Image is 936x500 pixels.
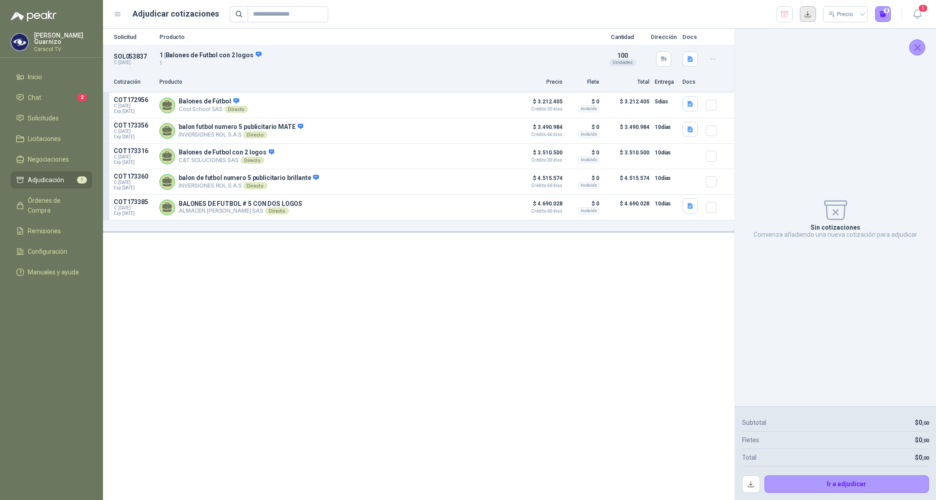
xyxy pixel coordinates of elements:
[915,435,929,445] p: $
[578,131,599,138] div: Incluido
[114,78,154,86] p: Cotización
[179,207,302,214] p: ALMACEN [PERSON_NAME] SAS
[28,72,42,82] span: Inicio
[568,122,599,132] p: $ 0
[617,52,628,59] span: 100
[28,93,41,103] span: Chat
[605,198,649,216] p: $ 4.690.028
[578,105,599,112] div: Incluido
[28,196,84,215] span: Órdenes de Compra
[28,134,61,144] span: Licitaciones
[568,198,599,209] p: $ 0
[742,435,759,445] p: Fletes
[179,182,319,189] p: INVERSIONES ROL S.A.S
[159,34,595,40] p: Producto
[11,110,92,127] a: Solicitudes
[11,89,92,106] a: Chat2
[114,103,154,109] span: C: [DATE]
[742,418,766,427] p: Subtotal
[224,106,248,113] div: Directo
[764,475,929,493] button: Ir a adjudicar
[243,131,267,138] div: Directo
[811,224,860,231] p: Sin cotizaciones
[114,129,154,134] span: C: [DATE]
[11,192,92,219] a: Órdenes de Compra
[114,180,154,185] span: C: [DATE]
[114,198,154,205] p: COT173385
[683,34,700,40] p: Docs
[909,39,925,56] button: Cerrar
[568,96,599,107] p: $ 0
[655,198,677,209] p: 10 días
[11,34,28,51] img: Company Logo
[28,226,61,236] span: Remisiones
[919,454,929,461] span: 0
[114,147,154,154] p: COT173316
[179,131,303,138] p: INVERSIONES ROL S.A.S
[600,34,645,40] p: Cantidad
[34,47,92,52] p: Caracol TV
[114,211,154,216] span: Exp: [DATE]
[159,51,595,59] p: 1 | Balones de Futbol con 2 logos
[568,173,599,184] p: $ 0
[114,96,154,103] p: COT172956
[875,6,891,22] button: 0
[568,147,599,158] p: $ 0
[518,147,562,162] p: $ 3.510.500
[655,147,677,158] p: 10 días
[655,96,677,107] p: 5 días
[683,78,700,86] p: Docs
[11,130,92,147] a: Licitaciones
[578,182,599,189] div: Incluido
[518,173,562,188] p: $ 4.515.574
[578,207,599,214] div: Incluido
[518,198,562,214] p: $ 4.690.028
[179,106,248,113] p: Cool School SAS
[11,222,92,239] a: Remisiones
[114,53,154,60] p: SOL053837
[179,157,274,164] p: C&T SOLUCIONES SAS
[518,107,562,111] span: Crédito 30 días
[114,122,154,129] p: COT173356
[28,267,79,277] span: Manuales y ayuda
[655,173,677,184] p: 10 días
[179,123,303,131] p: balon futbol numero 5 publicitario MATE
[922,455,929,461] span: ,00
[159,59,595,68] p: 1
[518,184,562,188] span: Crédito 60 días
[179,174,319,182] p: balon de futbol numero 5 publicitario brillante
[114,134,154,140] span: Exp: [DATE]
[605,122,649,140] p: $ 3.490.984
[919,419,929,426] span: 0
[742,453,756,462] p: Total
[77,176,87,184] span: 1
[159,78,512,86] p: Producto
[568,78,599,86] p: Flete
[829,8,854,21] div: Precio
[655,78,677,86] p: Entrega
[518,78,562,86] p: Precio
[11,151,92,168] a: Negociaciones
[114,154,154,160] span: C: [DATE]
[754,231,917,238] p: Comienza añadiendo una nueva cotización para adjudicar
[655,122,677,132] p: 10 días
[11,11,56,21] img: Logo peakr
[605,147,649,165] p: $ 3.510.500
[518,158,562,162] span: Crédito 30 días
[605,96,649,114] p: $ 3.212.405
[28,113,59,123] span: Solicitudes
[605,78,649,86] p: Total
[133,8,219,20] h1: Adjudicar cotizaciones
[179,200,302,207] p: BALONES DE FUTBOL # 5 CON DOS LOGOS
[578,156,599,163] div: Incluido
[518,209,562,214] span: Crédito 60 días
[114,173,154,180] p: COT173360
[77,94,87,101] span: 2
[909,6,925,22] button: 5
[28,154,69,164] span: Negociaciones
[114,160,154,165] span: Exp: [DATE]
[28,247,67,256] span: Configuración
[11,171,92,188] a: Adjudicación1
[114,185,154,191] span: Exp: [DATE]
[114,109,154,114] span: Exp: [DATE]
